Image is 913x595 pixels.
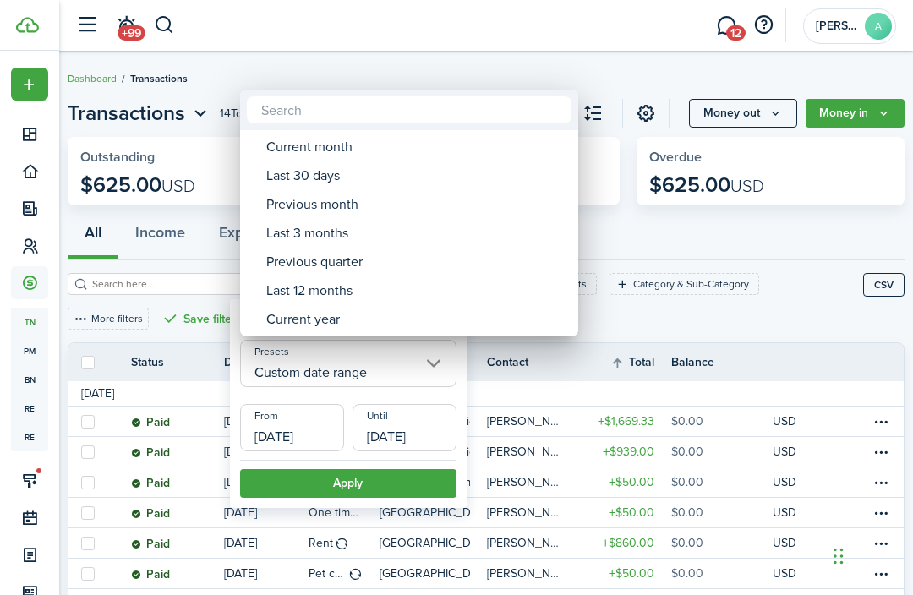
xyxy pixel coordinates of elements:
input: Search [247,96,571,123]
div: Last 12 months [266,276,566,305]
div: Previous month [266,190,566,219]
mbsc-wheel: Presets [240,130,578,336]
div: Current year [266,305,566,334]
div: Last 3 months [266,219,566,248]
div: Current month [266,133,566,161]
div: Previous quarter [266,248,566,276]
div: Last 30 days [266,161,566,190]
